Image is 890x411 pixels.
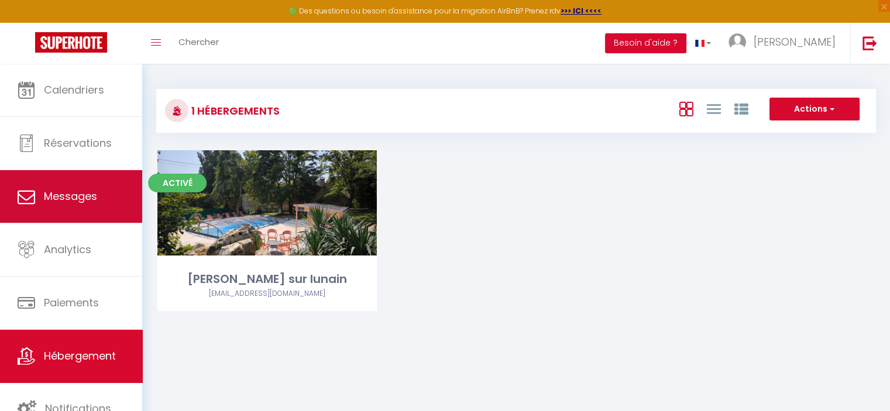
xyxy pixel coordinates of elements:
img: ... [729,33,746,51]
span: Chercher [178,36,219,48]
span: Messages [44,189,97,203]
a: ... [PERSON_NAME] [720,23,850,64]
img: logout [862,36,877,50]
div: Airbnb [157,288,377,299]
a: Vue par Groupe [734,99,748,118]
div: [PERSON_NAME] sur lunain [157,270,377,288]
a: Vue en Liste [706,99,720,118]
span: Calendriers [44,82,104,97]
span: [PERSON_NAME] [754,34,836,49]
a: >>> ICI <<<< [561,6,602,16]
h3: 1 Hébergements [188,98,280,124]
a: Chercher [170,23,228,64]
span: Hébergement [44,348,116,363]
img: Super Booking [35,32,107,53]
span: Activé [148,174,207,192]
span: Analytics [44,242,91,257]
a: Vue en Box [679,99,693,118]
button: Besoin d'aide ? [605,33,686,53]
span: Paiements [44,295,99,310]
span: Réservations [44,136,112,150]
button: Actions [769,98,860,121]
